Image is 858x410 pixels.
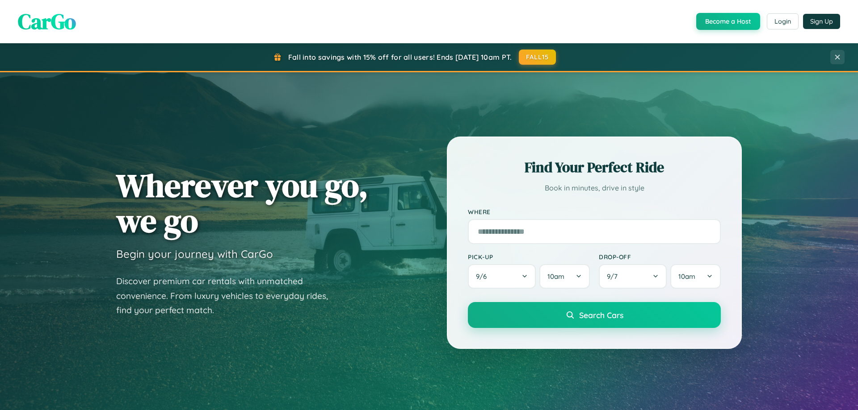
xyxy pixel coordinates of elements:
[547,272,564,281] span: 10am
[116,168,368,238] h1: Wherever you go, we go
[696,13,760,30] button: Become a Host
[767,13,799,29] button: Login
[116,247,273,261] h3: Begin your journey with CarGo
[678,272,695,281] span: 10am
[599,264,667,289] button: 9/7
[476,272,491,281] span: 9 / 6
[468,253,590,261] label: Pick-up
[468,264,536,289] button: 9/6
[579,310,623,320] span: Search Cars
[116,274,340,318] p: Discover premium car rentals with unmatched convenience. From luxury vehicles to everyday rides, ...
[468,182,721,195] p: Book in minutes, drive in style
[468,302,721,328] button: Search Cars
[288,53,512,62] span: Fall into savings with 15% off for all users! Ends [DATE] 10am PT.
[670,264,721,289] button: 10am
[519,50,556,65] button: FALL15
[803,14,840,29] button: Sign Up
[18,7,76,36] span: CarGo
[468,157,721,177] h2: Find Your Perfect Ride
[468,208,721,215] label: Where
[539,264,590,289] button: 10am
[607,272,622,281] span: 9 / 7
[599,253,721,261] label: Drop-off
